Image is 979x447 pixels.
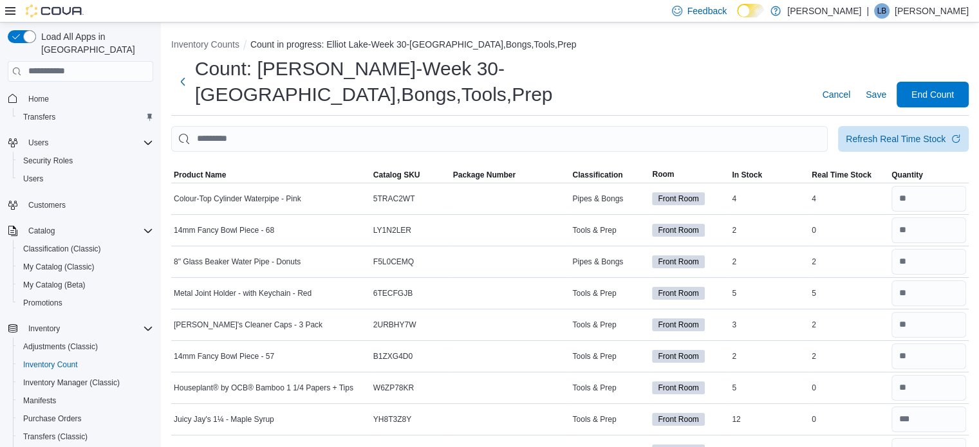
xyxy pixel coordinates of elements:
button: Product Name [171,167,371,183]
span: Front Room [658,414,698,425]
button: Customers [3,196,158,214]
input: Dark Mode [737,4,764,17]
p: | [866,3,869,19]
span: End Count [911,88,954,101]
span: 2URBHY7W [373,320,416,330]
span: Security Roles [18,153,153,169]
button: Transfers [13,108,158,126]
button: Next [171,69,195,95]
span: Inventory Count [18,357,153,372]
button: Manifests [13,392,158,410]
span: Catalog [28,226,55,236]
span: F5L0CEMQ [373,257,414,267]
span: Transfers [18,109,153,125]
a: Transfers [18,109,61,125]
span: Front Room [658,319,698,331]
span: My Catalog (Beta) [18,277,153,293]
button: Inventory Manager (Classic) [13,374,158,392]
span: Inventory Manager (Classic) [23,378,120,388]
span: Front Room [652,350,704,363]
span: Front Room [658,224,698,236]
span: In Stock [732,170,762,180]
span: B1ZXG4D0 [373,351,413,361]
button: Quantity [889,167,969,183]
a: Transfers (Classic) [18,429,93,444]
span: Adjustments (Classic) [18,339,153,354]
button: Inventory Counts [171,39,239,50]
span: Tools & Prep [572,320,616,330]
div: 2 [729,349,809,364]
img: Cova [26,5,84,17]
span: Tools & Prep [572,383,616,393]
button: Count in progress: Elliot Lake-Week 30-[GEOGRAPHIC_DATA],Bongs,Tools,Prep [250,39,577,50]
span: Save [866,88,886,101]
div: 5 [729,286,809,301]
span: Purchase Orders [18,411,153,426]
div: 2 [809,349,889,364]
button: Purchase Orders [13,410,158,428]
button: Users [23,135,53,151]
span: 6TECFGJB [373,288,413,298]
a: Home [23,91,54,107]
button: Users [3,134,158,152]
button: Users [13,170,158,188]
span: Front Room [652,381,704,394]
a: My Catalog (Beta) [18,277,91,293]
div: 5 [729,380,809,396]
span: Feedback [687,5,727,17]
span: Transfers [23,112,55,122]
a: Adjustments (Classic) [18,339,103,354]
span: Inventory Count [23,360,78,370]
span: 14mm Fancy Bowl Piece - 68 [174,225,274,235]
span: Catalog SKU [373,170,420,180]
span: Transfers (Classic) [18,429,153,444]
p: [PERSON_NAME] [787,3,861,19]
button: Promotions [13,294,158,312]
span: Inventory Manager (Classic) [18,375,153,390]
span: Security Roles [23,156,73,166]
span: Users [28,138,48,148]
span: Front Room [652,413,704,426]
button: Transfers (Classic) [13,428,158,446]
button: Real Time Stock [809,167,889,183]
div: 0 [809,380,889,396]
div: 2 [729,223,809,238]
span: Classification (Classic) [18,241,153,257]
span: Tools & Prep [572,351,616,361]
a: Promotions [18,295,68,311]
span: YH8T3Z8Y [373,414,411,424]
a: Inventory Count [18,357,83,372]
div: 2 [809,254,889,269]
button: In Stock [729,167,809,183]
button: Classification [570,167,649,183]
span: Home [28,94,49,104]
span: Colour-Top Cylinder Waterpipe - Pink [174,194,301,204]
span: Real Time Stock [812,170,871,180]
span: Front Room [658,351,698,362]
span: Juicy Jay's 1¼ - Maple Syrup [174,414,274,424]
span: Cancel [822,88,850,101]
span: Classification [572,170,622,180]
span: Users [18,171,153,187]
span: Front Room [658,287,698,299]
span: Pipes & Bongs [572,257,623,267]
div: 4 [729,191,809,206]
span: Front Room [652,192,704,205]
span: [PERSON_NAME]'s Cleaner Caps - 3 Pack [174,320,322,330]
span: 8" Glass Beaker Water Pipe - Donuts [174,257,301,267]
a: My Catalog (Classic) [18,259,100,275]
span: Front Room [652,318,704,331]
span: My Catalog (Classic) [23,262,95,272]
button: Security Roles [13,152,158,170]
button: Save [861,82,891,107]
span: 14mm Fancy Bowl Piece - 57 [174,351,274,361]
button: My Catalog (Beta) [13,276,158,294]
a: Manifests [18,393,61,408]
div: 2 [809,317,889,333]
span: Inventory [28,324,60,334]
div: 2 [729,254,809,269]
nav: An example of EuiBreadcrumbs [171,38,969,53]
span: LB [877,3,887,19]
span: Promotions [23,298,62,308]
